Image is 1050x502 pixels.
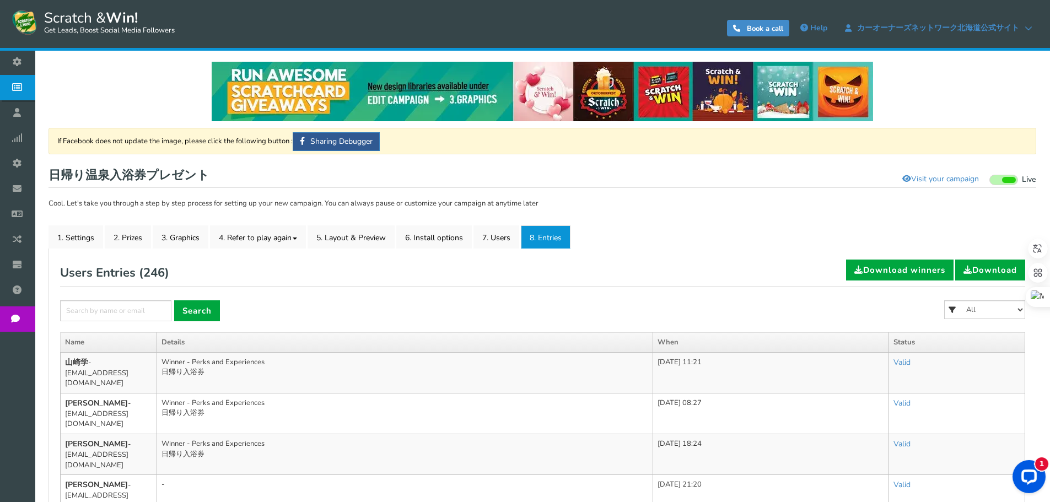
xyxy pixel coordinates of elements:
[212,62,873,121] img: festival-poster-2020.webp
[49,198,1036,209] p: Cool. Let's take you through a step by step process for setting up your new campaign. You can alw...
[60,260,169,286] h2: Users Entries ( )
[955,260,1025,280] a: Download
[653,352,889,393] td: [DATE] 11:21
[61,333,157,353] th: Name
[29,29,127,39] div: ドメイン: [DOMAIN_NAME]
[521,225,570,249] a: 8. Entries
[11,8,39,36] img: Scratch and Win
[308,225,395,249] a: 5. Layout & Preview
[1004,456,1050,502] iframe: LiveChat chat widget
[893,439,911,449] a: Valid
[396,225,472,249] a: 6. Install options
[143,265,165,281] span: 246
[727,20,789,36] a: Book a call
[105,225,151,249] a: 2. Prizes
[157,434,653,475] td: Winner - Perks and Experiences 日帰り入浴券
[50,66,92,73] div: ドメイン概要
[18,29,26,39] img: website_grey.svg
[852,24,1025,33] span: カーオーナーズネットワーク北海道公式サイト
[65,439,128,449] b: [PERSON_NAME]
[11,8,175,36] a: Scratch &Win! Get Leads, Boost Social Media Followers
[157,352,653,393] td: Winner - Perks and Experiences 日帰り入浴券
[893,357,911,368] a: Valid
[61,393,157,434] td: - [EMAIL_ADDRESS][DOMAIN_NAME]
[65,479,128,490] b: [PERSON_NAME]
[49,165,1036,187] h1: 日帰り温泉入浴券プレゼント
[65,398,128,408] b: [PERSON_NAME]
[128,66,177,73] div: キーワード流入
[846,260,954,280] a: Download winners
[795,19,833,37] a: Help
[810,23,827,33] span: Help
[893,479,911,490] a: Valid
[44,26,175,35] small: Get Leads, Boost Social Media Followers
[157,393,653,434] td: Winner - Perks and Experiences 日帰り入浴券
[49,128,1036,154] div: If Facebook does not update the image, please click the following button :
[39,8,175,36] span: Scratch &
[18,18,26,26] img: logo_orange.svg
[210,225,306,249] a: 4. Refer to play again
[747,24,783,34] span: Book a call
[153,225,208,249] a: 3. Graphics
[653,333,889,353] th: When
[49,225,103,249] a: 1. Settings
[31,18,54,26] div: v 4.0.25
[893,398,911,408] a: Valid
[116,65,125,74] img: tab_keywords_by_traffic_grey.svg
[60,300,171,321] input: Search by name or email
[61,352,157,393] td: - [EMAIL_ADDRESS][DOMAIN_NAME]
[106,8,138,28] strong: Win!
[37,65,46,74] img: tab_domain_overview_orange.svg
[889,333,1025,353] th: Status
[61,434,157,475] td: - [EMAIL_ADDRESS][DOMAIN_NAME]
[293,132,380,151] a: Sharing Debugger
[1022,175,1036,185] span: Live
[157,333,653,353] th: Details
[473,225,519,249] a: 7. Users
[65,357,88,368] b: 山崎学
[653,393,889,434] td: [DATE] 08:27
[174,300,220,321] a: Search
[895,170,986,188] a: Visit your campaign
[653,434,889,475] td: [DATE] 18:24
